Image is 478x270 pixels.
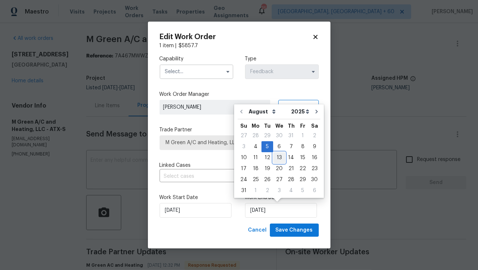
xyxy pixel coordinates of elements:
input: M/D/YYYY [160,203,232,218]
div: Sat Aug 23 2025 [309,163,320,174]
div: 5 [297,185,309,196]
div: Mon Aug 04 2025 [250,141,261,152]
div: Wed Aug 06 2025 [273,141,285,152]
abbr: Tuesday [264,123,271,128]
div: Thu Aug 28 2025 [285,174,297,185]
div: Sun Aug 03 2025 [238,141,250,152]
div: 16 [309,153,320,163]
div: Fri Sep 05 2025 [297,185,309,196]
div: 21 [285,164,297,174]
div: Sun Aug 10 2025 [238,152,250,163]
div: Tue Jul 29 2025 [261,130,273,141]
div: 28 [285,175,297,185]
div: Fri Aug 08 2025 [297,141,309,152]
div: 28 [250,131,261,141]
label: Trade Partner [160,126,319,134]
span: $ 5857.7 [179,43,198,48]
div: Thu Jul 31 2025 [285,130,297,141]
div: 22 [297,164,309,174]
div: 6 [309,185,320,196]
select: Year [289,106,311,117]
div: 12 [261,153,273,163]
div: 27 [238,131,250,141]
button: Save Changes [270,224,319,237]
div: Tue Sep 02 2025 [261,185,273,196]
div: Thu Sep 04 2025 [285,185,297,196]
input: Select... [160,64,233,79]
div: 3 [273,185,285,196]
div: Fri Aug 15 2025 [297,152,309,163]
div: 8 [297,142,309,152]
div: Wed Jul 30 2025 [273,130,285,141]
div: 18 [250,164,261,174]
input: M/D/YYYY [245,203,317,218]
div: 3 [238,142,250,152]
div: Fri Aug 01 2025 [297,130,309,141]
div: Wed Aug 20 2025 [273,163,285,174]
abbr: Sunday [240,123,247,128]
div: 4 [285,185,297,196]
div: 19 [261,164,273,174]
div: Sat Sep 06 2025 [309,185,320,196]
div: 23 [309,164,320,174]
div: 2 [309,131,320,141]
div: 29 [297,175,309,185]
div: Sat Aug 09 2025 [309,141,320,152]
div: 31 [238,185,250,196]
span: [PERSON_NAME] [163,104,267,111]
div: 31 [285,131,297,141]
button: Show options [309,67,318,76]
div: Mon Sep 01 2025 [250,185,261,196]
div: 1 [250,185,261,196]
div: Fri Aug 29 2025 [297,174,309,185]
select: Month [247,106,289,117]
span: M Green A/C and Heating, LLC - ATX-S [166,139,313,146]
abbr: Monday [252,123,260,128]
div: 2 [261,185,273,196]
div: Fri Aug 22 2025 [297,163,309,174]
button: Cancel [245,224,270,237]
div: Tue Aug 19 2025 [261,163,273,174]
div: Sat Aug 30 2025 [309,174,320,185]
div: Tue Aug 12 2025 [261,152,273,163]
div: Thu Aug 21 2025 [285,163,297,174]
input: Select cases [160,171,298,182]
div: Sun Aug 17 2025 [238,163,250,174]
div: Thu Aug 14 2025 [285,152,297,163]
div: Wed Aug 27 2025 [273,174,285,185]
label: Capability [160,55,233,63]
div: 4 [250,142,261,152]
label: Work Start Date [160,194,233,201]
abbr: Wednesday [275,123,283,128]
div: 14 [285,153,297,163]
span: Cancel [248,226,267,235]
div: 11 [250,153,261,163]
div: 9 [309,142,320,152]
div: Mon Aug 18 2025 [250,163,261,174]
div: Sun Aug 31 2025 [238,185,250,196]
div: Wed Sep 03 2025 [273,185,285,196]
span: Assign [284,104,302,111]
div: Sat Aug 16 2025 [309,152,320,163]
div: 25 [250,175,261,185]
div: 5 [261,142,273,152]
div: Sun Aug 24 2025 [238,174,250,185]
div: Mon Aug 11 2025 [250,152,261,163]
div: Mon Jul 28 2025 [250,130,261,141]
label: Type [245,55,319,63]
input: Select... [245,64,319,79]
span: Save Changes [276,226,313,235]
div: 6 [273,142,285,152]
div: 13 [273,153,285,163]
abbr: Thursday [288,123,295,128]
div: 29 [261,131,273,141]
div: 24 [238,175,250,185]
abbr: Friday [300,123,305,128]
div: 15 [297,153,309,163]
div: Wed Aug 13 2025 [273,152,285,163]
h2: Edit Work Order [160,33,312,41]
span: Linked Cases [160,162,191,169]
div: Tue Aug 05 2025 [261,141,273,152]
div: Sun Jul 27 2025 [238,130,250,141]
div: Sat Aug 02 2025 [309,130,320,141]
